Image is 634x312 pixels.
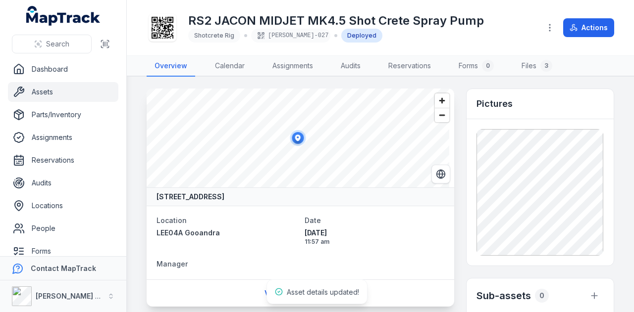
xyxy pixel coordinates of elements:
[157,260,188,268] span: Manager
[194,32,234,39] span: Shotcrete Rig
[147,89,449,187] canvas: Map
[8,173,118,193] a: Audits
[31,264,96,272] strong: Contact MapTrack
[514,56,560,77] a: Files3
[8,128,118,147] a: Assignments
[46,39,69,49] span: Search
[251,29,330,43] div: [PERSON_NAME]-027
[258,284,343,303] a: View assignment
[380,56,439,77] a: Reservations
[563,18,614,37] button: Actions
[157,228,297,238] a: LEE04A Gooandra
[287,288,359,296] span: Asset details updated!
[8,150,118,170] a: Reservations
[476,289,531,303] h2: Sub-assets
[305,238,445,246] span: 11:57 am
[8,241,118,261] a: Forms
[8,82,118,102] a: Assets
[535,289,549,303] div: 0
[451,56,502,77] a: Forms0
[540,60,552,72] div: 3
[207,56,253,77] a: Calendar
[8,59,118,79] a: Dashboard
[305,228,445,246] time: 03/06/2025, 11:57:05 am
[435,93,449,108] button: Zoom in
[435,108,449,122] button: Zoom out
[36,292,117,300] strong: [PERSON_NAME] Group
[341,29,382,43] div: Deployed
[333,56,369,77] a: Audits
[264,56,321,77] a: Assignments
[12,35,92,53] button: Search
[147,56,195,77] a: Overview
[482,60,494,72] div: 0
[305,228,445,238] span: [DATE]
[157,216,187,224] span: Location
[157,228,220,237] span: LEE04A Gooandra
[26,6,101,26] a: MapTrack
[8,219,118,238] a: People
[431,165,450,183] button: Switch to Satellite View
[305,216,321,224] span: Date
[157,192,224,202] strong: [STREET_ADDRESS]
[188,13,484,29] h1: RS2 JACON MIDJET MK4.5 Shot Crete Spray Pump
[8,196,118,216] a: Locations
[476,97,513,111] h3: Pictures
[8,105,118,125] a: Parts/Inventory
